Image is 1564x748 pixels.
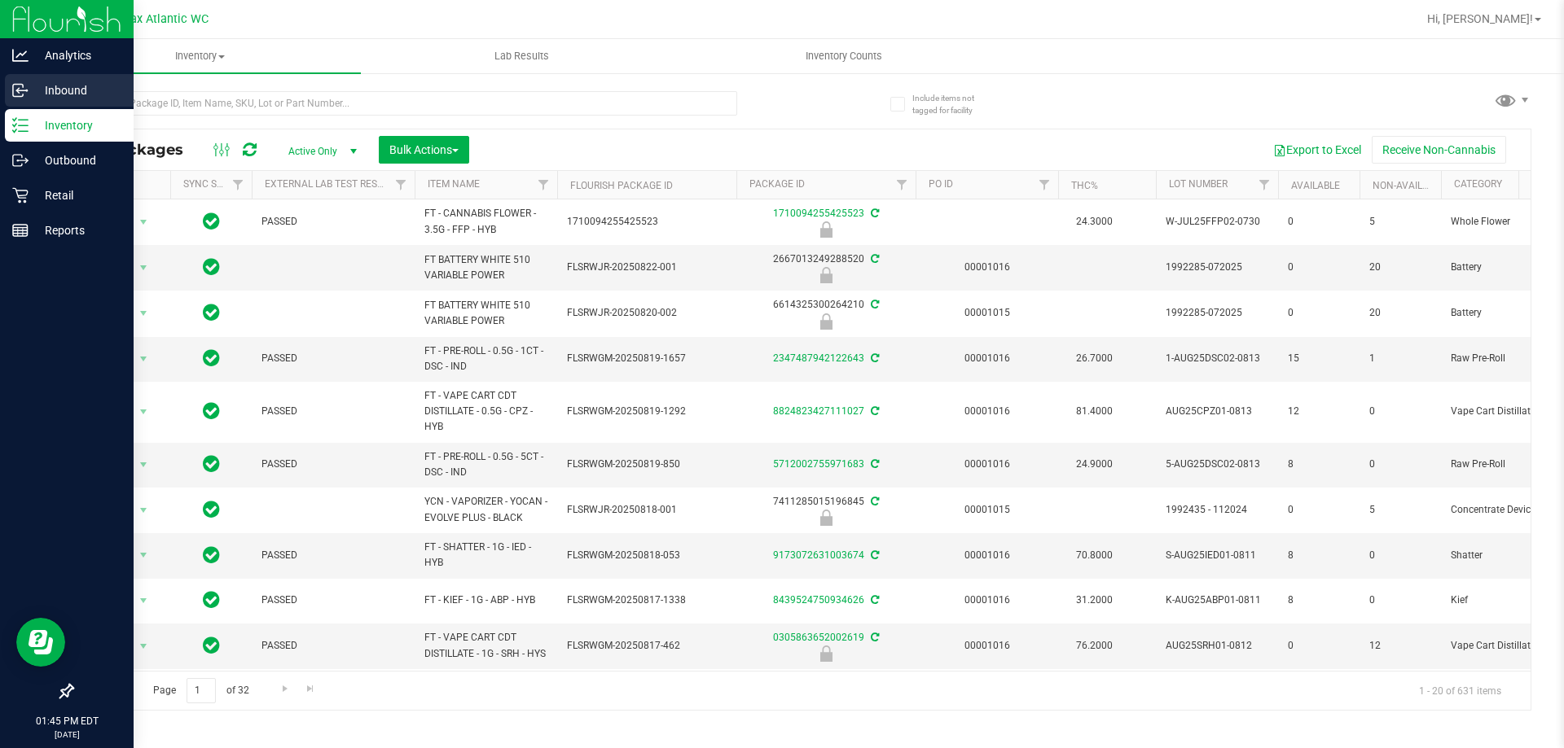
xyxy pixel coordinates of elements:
[570,180,673,191] a: Flourish Package ID
[868,352,879,364] span: Sync from Compliance System
[1288,305,1350,321] span: 0
[1068,634,1121,658] span: 76.2000
[868,496,879,507] span: Sync from Compliance System
[567,260,727,275] span: FLSRWJR-20250822-001
[1406,678,1514,702] span: 1 - 20 of 631 items
[1169,178,1228,190] a: Lot Number
[134,499,154,522] span: select
[868,405,879,417] span: Sync from Compliance System
[1166,502,1268,518] span: 1992435 - 112024
[379,136,469,164] button: Bulk Actions
[1369,305,1431,321] span: 20
[964,549,1010,561] a: 00001016
[72,91,737,116] input: Search Package ID, Item Name, SKU, Lot or Part Number...
[1166,404,1268,419] span: AUG25CPZ01-0813
[773,405,864,417] a: 8824823427111027
[1288,593,1350,608] span: 8
[1291,180,1340,191] a: Available
[734,297,918,329] div: 6614325300264210
[1251,171,1278,199] a: Filter
[1166,214,1268,230] span: W-JUL25FFP02-0730
[1068,588,1121,612] span: 31.2000
[261,404,405,419] span: PASSED
[12,47,29,63] inline-svg: Analytics
[1071,180,1098,191] a: THC%
[734,252,918,283] div: 2667013249288520
[85,141,200,159] span: All Packages
[749,178,805,190] a: Package ID
[1068,210,1121,234] span: 24.3000
[203,210,220,233] span: In Sync
[773,594,864,606] a: 8439524750934626
[225,171,252,199] a: Filter
[428,178,480,190] a: Item Name
[773,352,864,364] a: 2347487942122643
[134,589,154,612] span: select
[134,635,154,658] span: select
[1369,214,1431,230] span: 5
[29,81,126,100] p: Inbound
[964,640,1010,651] a: 00001016
[868,299,879,310] span: Sync from Compliance System
[868,208,879,219] span: Sync from Compliance System
[29,116,126,135] p: Inventory
[734,494,918,526] div: 7411285015196845
[203,400,220,422] span: In Sync
[964,504,1010,515] a: 00001015
[734,510,918,526] div: Newly Received
[29,186,126,205] p: Retail
[1166,457,1268,472] span: 5-AUG25DSC02-0813
[1369,457,1431,472] span: 0
[12,187,29,203] inline-svg: Retail
[299,678,323,700] a: Go to the last page
[12,117,29,133] inline-svg: Inventory
[472,49,571,63] span: Lab Results
[1166,593,1268,608] span: K-AUG25ABP01-0811
[424,540,547,571] span: FT - SHATTER - 1G - IED - HYB
[29,46,126,65] p: Analytics
[203,588,220,611] span: In Sync
[424,593,547,608] span: FT - KIEF - 1G - ABP - HYB
[1263,136,1372,164] button: Export to Excel
[424,298,547,329] span: FT BATTERY WHITE 510 VARIABLE POWER
[261,351,405,366] span: PASSED
[1068,347,1121,370] span: 26.7000
[261,593,405,608] span: PASSED
[187,678,216,703] input: 1
[261,214,405,230] span: PASSED
[1031,171,1058,199] a: Filter
[868,253,879,265] span: Sync from Compliance System
[39,49,361,63] span: Inventory
[183,178,246,190] a: Sync Status
[1068,453,1121,476] span: 24.9000
[203,256,220,278] span: In Sync
[734,645,918,662] div: Newly Received
[530,171,557,199] a: Filter
[773,632,864,643] a: 0305863652002619
[1454,178,1502,190] a: Category
[964,261,1010,273] a: 00001016
[567,404,727,419] span: FLSRWGM-20250819-1292
[134,302,154,325] span: select
[912,92,994,116] span: Include items not tagged for facility
[203,453,220,475] span: In Sync
[424,388,547,435] span: FT - VAPE CART CDT DISTILLATE - 0.5G - CPZ - HYB
[1068,400,1121,423] span: 81.4000
[868,549,879,561] span: Sync from Compliance System
[868,458,879,470] span: Sync from Compliance System
[964,458,1010,470] a: 00001016
[261,548,405,563] span: PASSED
[203,544,220,566] span: In Sync
[12,82,29,98] inline-svg: Inbound
[567,548,727,563] span: FLSRWGM-20250818-053
[1369,260,1431,275] span: 20
[361,39,683,73] a: Lab Results
[1166,548,1268,563] span: S-AUG25IED01-0811
[1288,638,1350,654] span: 0
[567,502,727,518] span: FLSRWJR-20250818-001
[134,544,154,566] span: select
[964,307,1010,318] a: 00001015
[12,222,29,238] inline-svg: Reports
[734,313,918,330] div: Newly Received
[1369,593,1431,608] span: 0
